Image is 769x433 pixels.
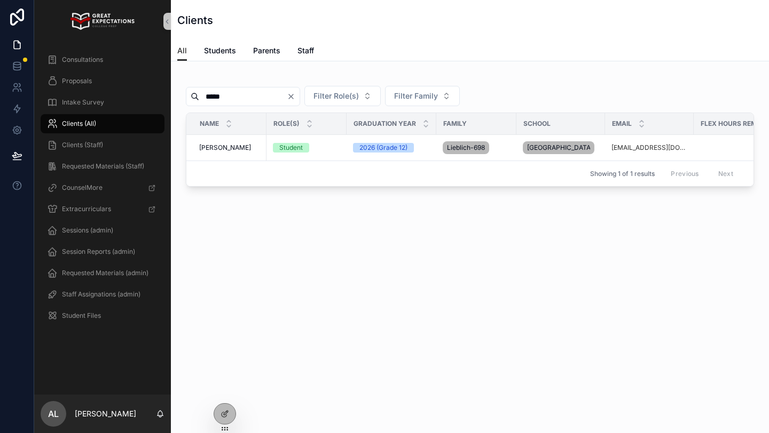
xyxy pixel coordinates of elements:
[523,139,599,156] a: [GEOGRAPHIC_DATA]
[41,157,164,176] a: Requested Materials (Staff)
[612,119,632,128] span: Email
[523,119,551,128] span: School
[41,242,164,261] a: Session Reports (admin)
[41,306,164,325] a: Student Files
[394,91,438,101] span: Filter Family
[611,143,687,152] a: [EMAIL_ADDRESS][DOMAIN_NAME]
[62,205,111,213] span: Extracurriculars
[41,285,164,304] a: Staff Assignations (admin)
[41,50,164,69] a: Consultations
[48,407,59,420] span: AL
[70,13,134,30] img: App logo
[62,119,96,128] span: Clients (All)
[41,114,164,133] a: Clients (All)
[62,226,113,235] span: Sessions (admin)
[204,41,236,62] a: Students
[62,247,135,256] span: Session Reports (admin)
[359,143,407,153] div: 2026 (Grade 12)
[41,199,164,219] a: Extracurriculars
[253,41,280,62] a: Parents
[62,311,101,320] span: Student Files
[527,143,590,152] span: [GEOGRAPHIC_DATA]
[62,55,103,64] span: Consultations
[177,41,187,61] a: All
[34,43,171,339] div: scrollable content
[62,98,104,107] span: Intake Survey
[41,93,164,112] a: Intake Survey
[443,139,510,156] a: Lieblich-698
[41,221,164,240] a: Sessions (admin)
[273,143,340,153] a: Student
[62,290,140,299] span: Staff Assignations (admin)
[353,143,430,153] a: 2026 (Grade 12)
[273,119,300,128] span: Role(s)
[41,135,164,155] a: Clients (Staff)
[75,408,136,419] p: [PERSON_NAME]
[62,77,92,85] span: Proposals
[199,143,260,152] a: [PERSON_NAME]
[297,41,314,62] a: Staff
[177,45,187,56] span: All
[204,45,236,56] span: Students
[287,92,300,101] button: Clear
[443,119,467,128] span: Family
[447,143,485,152] span: Lieblich-698
[279,143,303,153] div: Student
[62,141,103,149] span: Clients (Staff)
[253,45,280,56] span: Parents
[313,91,359,101] span: Filter Role(s)
[200,119,219,128] span: Name
[304,86,381,106] button: Select Button
[62,162,144,171] span: Requested Materials (Staff)
[177,13,213,28] h1: Clients
[62,269,148,277] span: Requested Materials (admin)
[41,178,164,197] a: CounselMore
[41,263,164,283] a: Requested Materials (admin)
[297,45,314,56] span: Staff
[62,183,103,192] span: CounselMore
[41,71,164,91] a: Proposals
[590,170,655,178] span: Showing 1 of 1 results
[385,86,460,106] button: Select Button
[199,143,251,152] span: [PERSON_NAME]
[354,119,416,128] span: Graduation Year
